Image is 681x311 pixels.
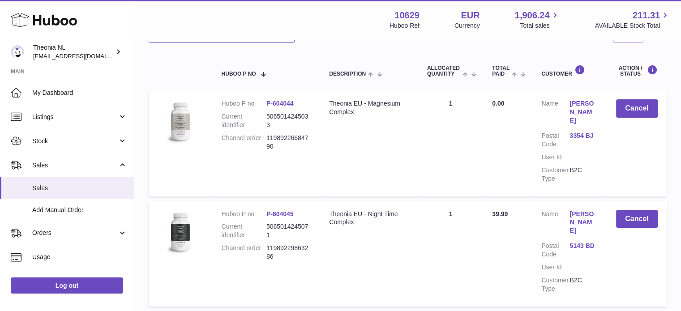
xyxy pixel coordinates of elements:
[221,71,256,77] span: Huboo P no
[221,222,266,239] dt: Current identifier
[570,99,598,125] a: [PERSON_NAME]
[570,276,598,293] dd: B2C
[33,52,132,60] span: [EMAIL_ADDRESS][DOMAIN_NAME]
[329,210,409,227] div: Theonia EU - Night Time Complex
[32,89,127,97] span: My Dashboard
[570,210,598,235] a: [PERSON_NAME]
[492,100,504,107] span: 0.00
[616,210,658,228] button: Cancel
[329,99,409,116] div: Theonia EU - Magnesium Complex
[32,137,118,145] span: Stock
[221,134,266,151] dt: Channel order
[221,112,266,129] dt: Current identifier
[418,201,483,307] td: 1
[329,71,366,77] span: Description
[541,65,598,77] div: Customer
[418,90,483,196] td: 1
[33,43,114,60] div: Theonia NL
[221,210,266,218] dt: Huboo P no
[32,253,127,261] span: Usage
[595,21,670,30] span: AVAILABLE Stock Total
[266,222,311,239] dd: 5065014245071
[32,184,127,192] span: Sales
[266,112,311,129] dd: 5065014245033
[427,65,460,77] span: ALLOCATED Quantity
[515,9,560,30] a: 1,906.24 Total sales
[616,99,658,118] button: Cancel
[595,9,670,30] a: 211.31 AVAILABLE Stock Total
[541,276,570,293] dt: Customer Type
[492,210,508,217] span: 39.99
[394,9,420,21] strong: 10629
[158,99,202,144] img: 106291725893142.jpg
[390,21,420,30] div: Huboo Ref
[266,100,294,107] a: P-604044
[520,21,560,30] span: Total sales
[570,242,598,250] a: 5143 BD
[541,242,570,259] dt: Postal Code
[266,244,311,261] dd: 11989229863286
[158,210,202,255] img: 106291725893109.jpg
[541,166,570,183] dt: Customer Type
[541,263,570,272] dt: User Id
[570,132,598,140] a: 3354 BJ
[492,65,510,77] span: Total paid
[541,132,570,149] dt: Postal Code
[541,99,570,127] dt: Name
[570,166,598,183] dd: B2C
[221,244,266,261] dt: Channel order
[32,206,127,214] span: Add Manual Order
[266,134,311,151] dd: 11989226684790
[221,99,266,108] dt: Huboo P no
[11,277,123,294] a: Log out
[454,21,480,30] div: Currency
[633,9,660,21] span: 211.31
[461,9,480,21] strong: EUR
[616,65,658,77] div: Action / Status
[266,210,294,217] a: P-604045
[32,161,118,170] span: Sales
[11,45,24,59] img: info@wholesomegoods.eu
[541,153,570,162] dt: User Id
[541,210,570,238] dt: Name
[32,229,118,237] span: Orders
[32,113,118,121] span: Listings
[515,9,550,21] span: 1,906.24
